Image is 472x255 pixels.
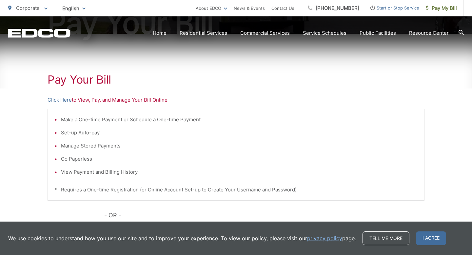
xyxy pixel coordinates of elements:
a: privacy policy [307,234,342,242]
p: We use cookies to understand how you use our site and to improve your experience. To view our pol... [8,234,356,242]
li: Make a One-time Payment or Schedule a One-time Payment [61,116,418,124]
li: Set-up Auto-pay [61,129,418,137]
a: Public Facilities [360,29,396,37]
a: Tell me more [363,231,409,245]
li: Go Paperless [61,155,418,163]
a: Contact Us [271,4,294,12]
a: EDCD logo. Return to the homepage. [8,29,70,38]
li: Manage Stored Payments [61,142,418,150]
p: * Requires a One-time Registration (or Online Account Set-up to Create Your Username and Password) [54,186,418,194]
span: Corporate [16,5,40,11]
p: to View, Pay, and Manage Your Bill Online [48,96,424,104]
p: - OR - [104,210,425,220]
a: About EDCO [196,4,227,12]
a: News & Events [234,4,265,12]
h1: Pay Your Bill [48,73,424,86]
span: English [57,3,90,14]
a: Service Schedules [303,29,346,37]
span: Pay My Bill [426,4,457,12]
a: Commercial Services [240,29,290,37]
li: View Payment and Billing History [61,168,418,176]
a: Resource Center [409,29,449,37]
a: Click Here [48,96,72,104]
a: Residential Services [180,29,227,37]
span: I agree [416,231,446,245]
a: Home [153,29,167,37]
